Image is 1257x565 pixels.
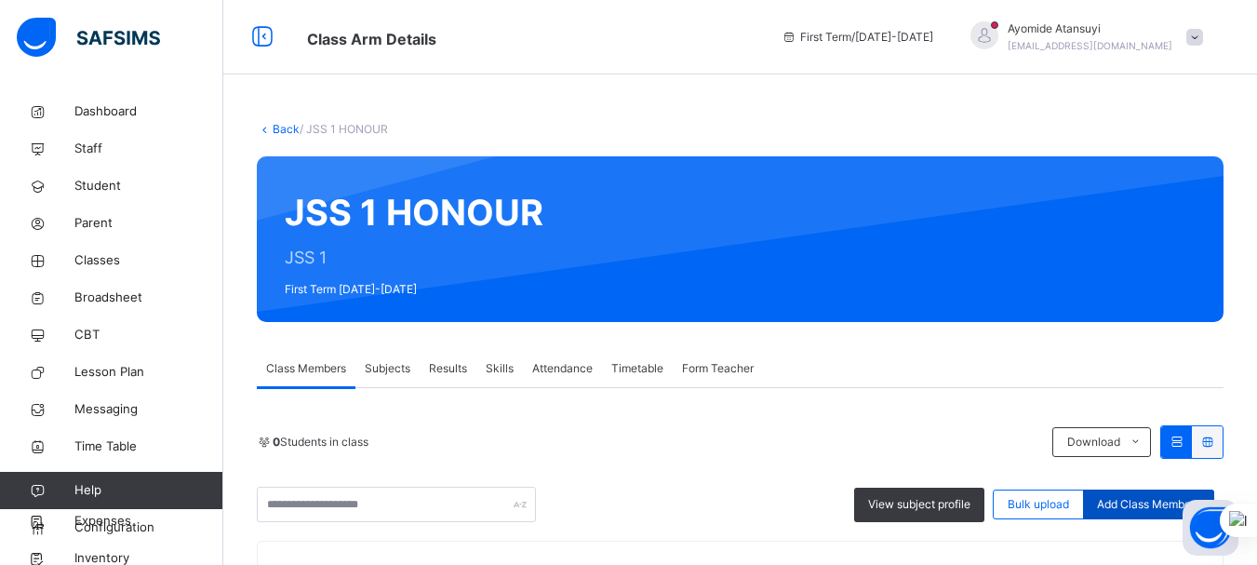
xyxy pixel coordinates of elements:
span: First Term [DATE]-[DATE] [285,281,543,298]
span: Class Members [266,360,346,377]
span: Ayomide Atansuyi [1008,20,1172,37]
span: / JSS 1 HONOUR [300,122,388,136]
span: Students in class [273,434,368,451]
span: CBT [74,326,223,344]
span: Configuration [74,518,222,537]
span: Parent [74,214,223,233]
span: Dashboard [74,102,223,121]
span: Staff [74,140,223,158]
span: Time Table [74,437,223,456]
span: Classes [74,251,223,270]
button: Open asap [1183,500,1238,556]
span: Student [74,177,223,195]
span: Broadsheet [74,289,223,307]
span: Results [429,360,467,377]
span: [EMAIL_ADDRESS][DOMAIN_NAME] [1008,40,1172,51]
span: Help [74,481,222,500]
span: Add Class Members [1097,496,1200,513]
span: Download [1067,434,1120,451]
a: Back [273,122,300,136]
span: Lesson Plan [74,363,223,382]
span: Class Arm Details [307,30,436,48]
img: safsims [17,18,160,57]
span: View subject profile [868,496,970,513]
div: AyomideAtansuyi [952,20,1212,54]
span: Attendance [532,360,593,377]
b: 0 [273,435,280,449]
span: Form Teacher [682,360,754,377]
span: Skills [486,360,514,377]
span: Timetable [611,360,663,377]
span: Subjects [365,360,410,377]
span: Bulk upload [1008,496,1069,513]
span: session/term information [782,29,933,46]
span: Messaging [74,400,223,419]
